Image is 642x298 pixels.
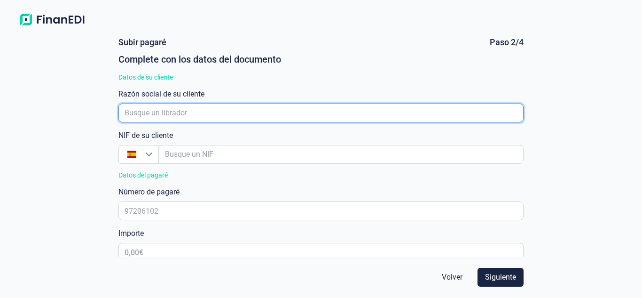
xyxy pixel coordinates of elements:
input: Busque un NIF [159,145,524,164]
input: 0,00€ [118,243,524,262]
div: Datos del pagaré [118,171,524,179]
button: Volver [434,268,470,287]
div: Subir pagaré [118,38,166,47]
label: Razón social de su cliente [118,89,204,100]
span: Volver [442,272,462,283]
img: ES [127,150,136,159]
div: Datos de su cliente [118,73,524,81]
img: Logo de aplicación [15,11,89,28]
div: Paso 2/4 [490,38,524,47]
span: Siguiente [485,272,516,283]
label: Número de pagaré [118,186,180,198]
div: Busque un NIF [145,145,158,163]
input: Busque un librador [118,104,524,122]
label: Importe [118,228,144,239]
input: 97206102 [118,201,524,220]
div: Complete con los datos del documento [118,53,524,66]
label: NIF de su cliente [118,130,173,141]
button: Siguiente [478,268,524,287]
